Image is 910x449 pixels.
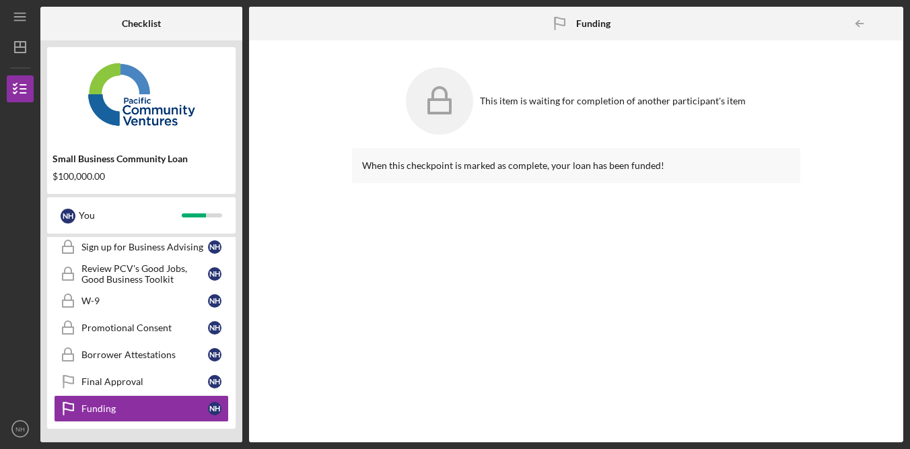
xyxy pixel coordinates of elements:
a: Review PCV's Good Jobs, Good Business ToolkitNH [54,261,229,287]
p: When this checkpoint is marked as complete, your loan has been funded! [362,158,790,173]
button: NH [7,415,34,442]
a: Final ApprovalNH [54,368,229,395]
a: FundingNH [54,395,229,422]
div: $100,000.00 [53,171,230,182]
div: Borrower Attestations [81,349,208,360]
div: N H [208,267,221,281]
div: This item is waiting for completion of another participant's item [480,96,746,106]
div: Promotional Consent [81,322,208,333]
a: Sign up for Business AdvisingNH [54,234,229,261]
div: N H [208,294,221,308]
div: Small Business Community Loan [53,153,230,164]
div: Final Approval [81,376,208,387]
div: W-9 [81,296,208,306]
div: N H [208,321,221,335]
b: Funding [576,18,610,29]
div: Sign up for Business Advising [81,242,208,252]
div: N H [208,402,221,415]
div: Funding [81,403,208,414]
div: N H [208,240,221,254]
div: N H [208,375,221,388]
a: Promotional ConsentNH [54,314,229,341]
b: Checklist [122,18,161,29]
img: Product logo [47,54,236,135]
text: NH [15,425,25,433]
a: W-9NH [54,287,229,314]
div: N H [61,209,75,223]
div: N H [208,348,221,361]
div: You [79,204,182,227]
div: Review PCV's Good Jobs, Good Business Toolkit [81,263,208,285]
a: Borrower AttestationsNH [54,341,229,368]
